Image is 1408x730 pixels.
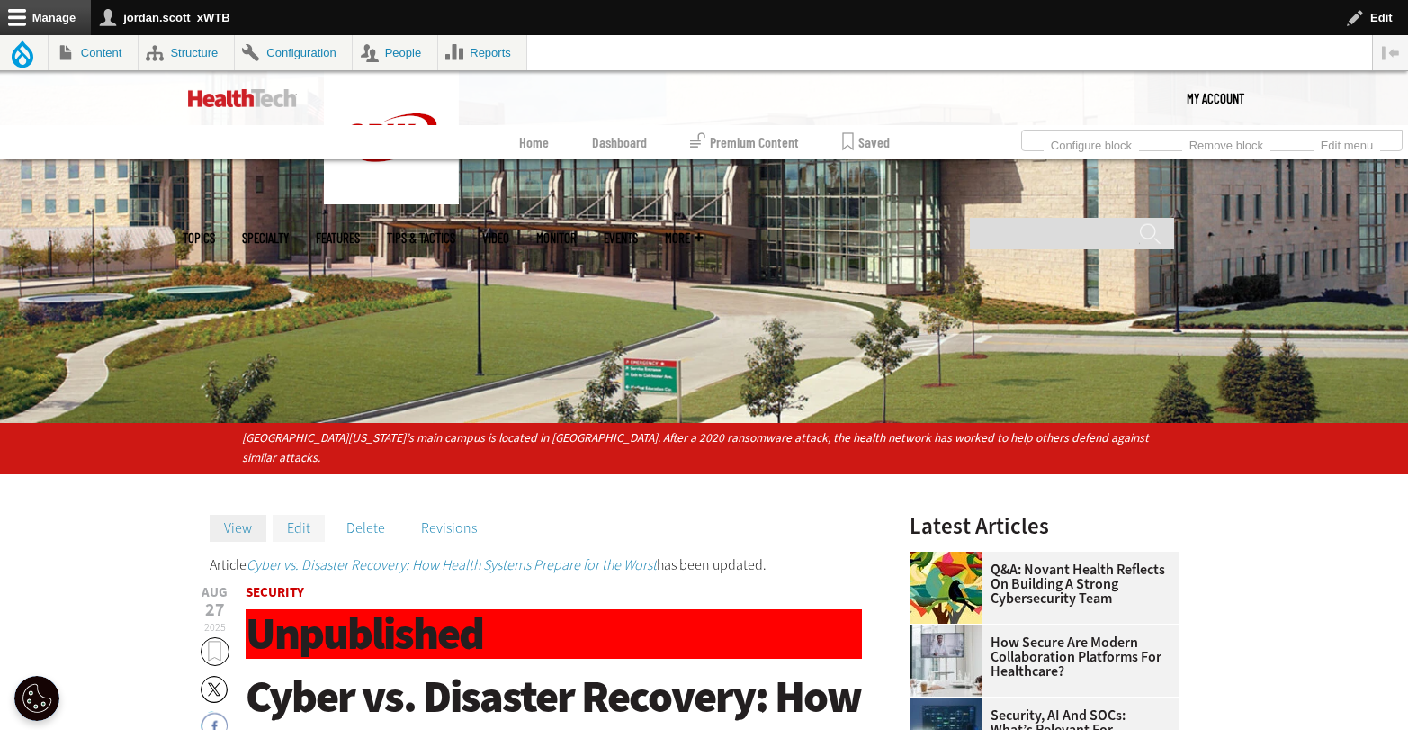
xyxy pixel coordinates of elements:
[324,190,459,209] a: CDW
[353,35,437,70] a: People
[201,586,229,599] span: Aug
[910,552,982,624] img: abstract illustration of a tree
[910,625,982,697] img: care team speaks with physician over conference call
[183,231,215,245] span: Topics
[387,231,455,245] a: Tips & Tactics
[910,515,1179,537] h3: Latest Articles
[910,552,991,566] a: abstract illustration of a tree
[438,35,527,70] a: Reports
[1373,35,1408,70] button: Vertical orientation
[910,635,1169,679] a: How Secure Are Modern Collaboration Platforms for Healthcare?
[690,125,799,159] a: Premium Content
[407,515,491,542] a: Revisions
[14,676,59,721] div: Cookie Settings
[1044,133,1139,153] a: Configure block
[910,698,991,712] a: security team in high-tech computer room
[842,125,890,159] a: Saved
[246,609,863,659] h1: Unpublished
[910,563,1169,606] a: Q&A: Novant Health Reflects on Building a Strong Cybersecurity Team
[49,35,138,70] a: Content
[210,515,266,542] a: View
[665,231,703,245] span: More
[210,558,863,572] div: Status message
[910,625,991,639] a: care team speaks with physician over conference call
[1182,133,1270,153] a: Remove block
[273,515,325,542] a: Edit
[242,428,1166,468] p: [GEOGRAPHIC_DATA][US_STATE]’s main campus is located in [GEOGRAPHIC_DATA]. After a 2020 ransomwar...
[324,71,459,204] img: Home
[14,676,59,721] button: Open Preferences
[1187,71,1244,125] div: User menu
[246,583,304,601] a: Security
[188,89,297,107] img: Home
[536,231,577,245] a: MonITor
[519,125,549,159] a: Home
[482,231,509,245] a: Video
[1187,71,1244,125] a: My Account
[592,125,647,159] a: Dashboard
[247,555,657,574] a: Cyber vs. Disaster Recovery: How Health Systems Prepare for the Worst
[139,35,234,70] a: Structure
[332,515,399,542] a: Delete
[201,601,229,619] span: 27
[316,231,360,245] a: Features
[242,231,289,245] span: Specialty
[235,35,352,70] a: Configuration
[1314,133,1380,153] a: Edit menu
[604,231,638,245] a: Events
[204,620,226,635] span: 2025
